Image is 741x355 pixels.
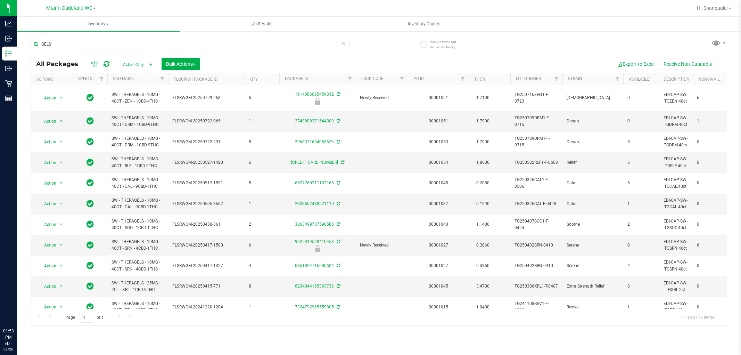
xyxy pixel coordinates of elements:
[514,135,558,148] span: TG250709DRM1-F-0715
[162,58,200,70] button: Bulk Actions
[172,221,240,228] span: FLSRWGM-20250430-361
[336,239,340,244] span: Sync from Compliance System
[662,217,689,232] div: EDI-CAP-SW-TGSOO.40ct
[38,199,57,209] span: Action
[568,76,582,81] a: Strain
[112,115,164,128] span: SW - THERAGELS - 10MG - 40CT - DRM - 1CBD-9THC
[249,221,275,228] span: 2
[174,77,217,82] a: Flourish Package ID
[473,199,493,209] span: 0.1990
[57,93,66,103] span: select
[295,284,334,289] a: 6234044165393736
[429,119,448,123] a: 00001051
[662,114,689,129] div: EDI-CAP-SW-TGDRM.40ct
[567,242,619,249] span: Serene
[473,261,493,271] span: 0.3860
[31,39,349,49] input: Search Package ID, Item Name, SKU, Lot or Part Number...
[516,76,541,81] a: Lot Number
[430,39,464,50] span: Include items not tagged for facility
[87,137,94,147] span: In Sync
[627,283,654,290] span: 8
[629,77,650,82] a: Available
[360,95,404,101] span: Newly Received
[57,302,66,312] span: select
[249,263,275,269] span: 4
[5,80,12,87] inline-svg: Retail
[278,245,357,252] div: Newly Received
[36,77,70,82] div: Actions
[697,118,723,124] span: 1
[17,17,180,31] a: Inventory
[627,201,654,207] span: 1
[5,95,12,102] inline-svg: Reports
[5,35,12,42] inline-svg: Inbound
[87,199,94,209] span: In Sync
[429,284,448,289] a: 00001045
[57,282,66,291] span: select
[17,21,180,27] span: Inventory
[698,77,729,82] a: Non-Available
[38,178,57,188] span: Action
[662,155,689,170] div: EDI-CAP-SW-TGRLF.40ct
[627,118,654,124] span: 0
[57,261,66,271] span: select
[612,73,623,85] a: Filter
[96,73,107,85] a: Filter
[697,263,723,269] span: 0
[697,159,723,166] span: 0
[697,283,723,290] span: 0
[87,302,94,312] span: In Sync
[627,139,654,145] span: 5
[249,283,275,290] span: 8
[429,139,448,144] a: 00001053
[87,281,94,291] span: In Sync
[249,304,275,310] span: 1
[172,304,240,310] span: FLSRWGM-20241220-1204
[250,77,258,82] a: Qty
[5,20,12,27] inline-svg: Analytics
[295,263,334,268] a: 0351824716280624
[336,139,340,144] span: Sync from Compliance System
[78,76,105,81] a: Sync Status
[336,92,340,97] span: Sync from Compliance System
[697,95,723,101] span: 6
[46,5,92,11] span: Miami Dadeland WC
[344,73,356,85] a: Filter
[514,177,558,190] span: TG250326CAL1-F-0506
[567,304,619,310] span: Revive
[59,312,109,323] span: Page of 1
[112,197,164,210] span: SW - THERAGELS - 10MG - 40CT - CAL - 9CBD-1THC
[612,58,659,70] button: Export to Excel
[172,95,240,101] span: FLSRWGM-20250729-268
[336,222,340,227] span: Sync from Compliance System
[662,196,689,211] div: EDI-CAP-SW-TGCAL.40ct
[662,238,689,252] div: EDI-CAP-SW-TGSRN.40ct
[295,222,334,227] a: 3063499737590585
[112,177,164,190] span: SW - THERAGELS - 10MG - 40CT - CAL - 9CBD-1THC
[278,98,357,105] div: Newly Received
[295,201,334,206] a: 2308607438571110
[80,312,92,323] input: 1
[38,116,57,126] span: Action
[662,258,689,273] div: EDI-CAP-SW-TGSRN.40ct
[57,158,66,168] span: select
[514,300,558,314] span: TG241108REV1-F-1212
[112,280,164,293] span: SW - THERAGELS - 25MG - 2CT - XRL - 1CBD-9THC
[567,283,619,290] span: Extra Strength Relief
[398,21,450,27] span: Inventory Counts
[112,135,164,148] span: SW - THERAGELS - 10MG - 40CT - DRM - 1CBD-9THC
[87,219,94,229] span: In Sync
[567,139,619,145] span: Dream
[249,180,275,186] span: 5
[662,91,689,105] div: EDI-CAP-SW-TGZEN.40ct
[429,222,448,227] a: 00001040
[87,158,94,167] span: In Sync
[5,65,12,72] inline-svg: Outbound
[361,76,384,81] a: Lock Code
[295,239,334,244] a: 9625319528410453
[697,242,723,249] span: 6
[429,180,448,185] a: 00001045
[627,221,654,228] span: 2
[87,240,94,250] span: In Sync
[697,201,723,207] span: 0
